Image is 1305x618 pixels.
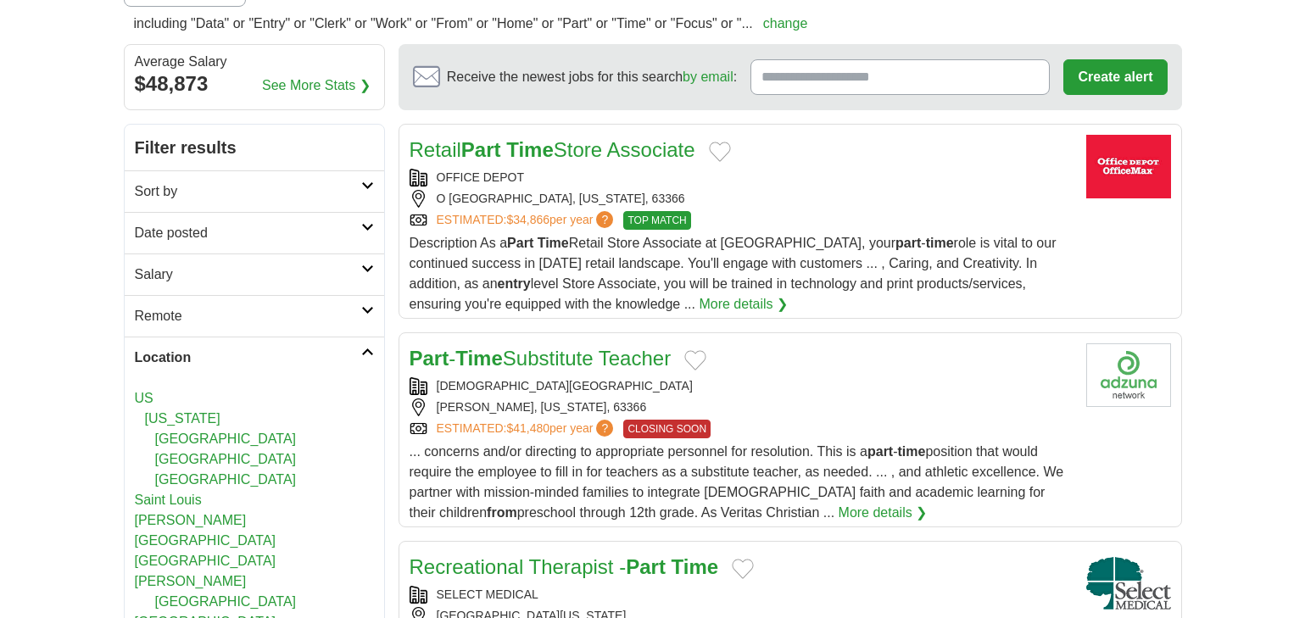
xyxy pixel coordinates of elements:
[763,16,808,31] a: change
[262,75,371,96] a: See More Stats ❯
[672,555,719,578] strong: Time
[506,213,549,226] span: $34,866
[1063,59,1167,95] button: Create alert
[437,170,524,184] a: OFFICE DEPOT
[1086,552,1171,615] img: Select Medical logo
[506,421,549,435] span: $41,480
[135,55,374,69] div: Average Salary
[596,211,613,228] span: ?
[135,264,361,285] h2: Salary
[135,574,247,588] a: [PERSON_NAME]
[155,431,297,446] a: [GEOGRAPHIC_DATA]
[926,236,954,250] strong: time
[135,513,247,527] a: [PERSON_NAME]
[498,276,531,291] strong: entry
[125,170,384,212] a: Sort by
[732,559,754,579] button: Add to favorite jobs
[410,377,1073,395] div: [DEMOGRAPHIC_DATA][GEOGRAPHIC_DATA]
[506,138,554,161] strong: Time
[898,444,926,459] strong: time
[135,181,361,202] h2: Sort by
[125,212,384,253] a: Date posted
[410,138,695,161] a: RetailPart TimeStore Associate
[135,554,276,568] a: [GEOGRAPHIC_DATA]
[596,420,613,437] span: ?
[684,350,706,370] button: Add to favorite jobs
[447,67,737,87] span: Receive the newest jobs for this search :
[895,236,921,250] strong: part
[410,347,449,370] strong: Part
[437,587,538,601] a: SELECT MEDICAL
[461,138,501,161] strong: Part
[437,420,617,438] a: ESTIMATED:$41,480per year?
[437,211,617,230] a: ESTIMATED:$34,866per year?
[410,398,1073,416] div: [PERSON_NAME], [US_STATE], 63366
[125,295,384,337] a: Remote
[135,391,153,405] a: US
[135,69,374,99] div: $48,873
[410,347,672,370] a: Part-TimeSubstitute Teacher
[125,253,384,295] a: Salary
[623,211,690,230] span: TOP MATCH
[867,444,893,459] strong: part
[125,125,384,170] h2: Filter results
[135,223,361,243] h2: Date posted
[507,236,533,250] strong: Part
[455,347,503,370] strong: Time
[410,444,1064,520] span: ... concerns and/or directing to appropriate personnel for resolution. This is a - position that ...
[623,420,711,438] span: CLOSING SOON
[487,505,517,520] strong: from
[410,190,1073,208] div: O [GEOGRAPHIC_DATA], [US_STATE], 63366
[125,337,384,378] a: Location
[135,533,276,548] a: [GEOGRAPHIC_DATA]
[135,306,361,326] h2: Remote
[155,594,297,609] a: [GEOGRAPHIC_DATA]
[135,493,202,507] a: Saint Louis
[155,452,297,466] a: [GEOGRAPHIC_DATA]
[1086,343,1171,407] img: Company logo
[410,236,1057,311] span: Description As a Retail Store Associate at [GEOGRAPHIC_DATA], your - role is vital to our continu...
[1086,135,1171,198] img: Office Depot logo
[538,236,569,250] strong: Time
[699,294,788,315] a: More details ❯
[683,70,733,84] a: by email
[135,348,361,368] h2: Location
[839,503,928,523] a: More details ❯
[145,411,220,426] a: [US_STATE]
[410,555,719,578] a: Recreational Therapist -Part Time
[709,142,731,162] button: Add to favorite jobs
[155,472,297,487] a: [GEOGRAPHIC_DATA]
[626,555,666,578] strong: Part
[134,14,808,34] h2: including "Data" or "Entry" or "Clerk" or "Work" or "From" or "Home" or "Part" or "Time" or "Focu...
